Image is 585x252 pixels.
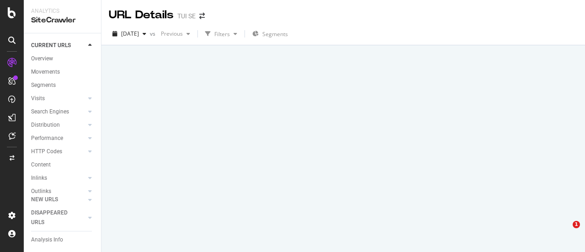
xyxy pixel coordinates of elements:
div: NEW URLS [31,195,58,204]
div: CURRENT URLS [31,41,71,50]
iframe: Intercom live chat [554,221,576,243]
button: Segments [249,27,292,41]
div: Distribution [31,120,60,130]
a: Analysis Info [31,235,95,245]
a: Search Engines [31,107,85,117]
div: Visits [31,94,45,103]
a: HTTP Codes [31,147,85,156]
div: arrow-right-arrow-left [199,13,205,19]
a: Content [31,160,95,170]
a: Inlinks [31,173,85,183]
button: Filters [202,27,241,41]
a: Segments [31,80,95,90]
div: Overview [31,54,53,64]
div: DISAPPEARED URLS [31,208,77,227]
a: Distribution [31,120,85,130]
span: 2024 Jan. 21st [121,30,139,38]
a: Overview [31,54,95,64]
div: Segments [31,80,56,90]
a: Outlinks [31,187,85,196]
span: Segments [262,30,288,38]
div: Filters [214,30,230,38]
div: Analysis Info [31,235,63,245]
span: 1 [573,221,580,228]
div: Movements [31,67,60,77]
a: Visits [31,94,85,103]
a: DISAPPEARED URLS [31,208,85,227]
div: Content [31,160,51,170]
div: Outlinks [31,187,51,196]
a: NEW URLS [31,195,85,204]
span: Previous [157,30,183,38]
div: HTTP Codes [31,147,62,156]
div: Performance [31,134,63,143]
span: vs [150,30,157,38]
a: Performance [31,134,85,143]
div: URL Details [109,7,174,23]
div: SiteCrawler [31,15,94,26]
div: Search Engines [31,107,69,117]
button: Previous [157,27,194,41]
button: [DATE] [109,27,150,41]
div: Inlinks [31,173,47,183]
a: CURRENT URLS [31,41,85,50]
div: Analytics [31,7,94,15]
div: TUI SE [177,11,196,21]
a: Movements [31,67,95,77]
